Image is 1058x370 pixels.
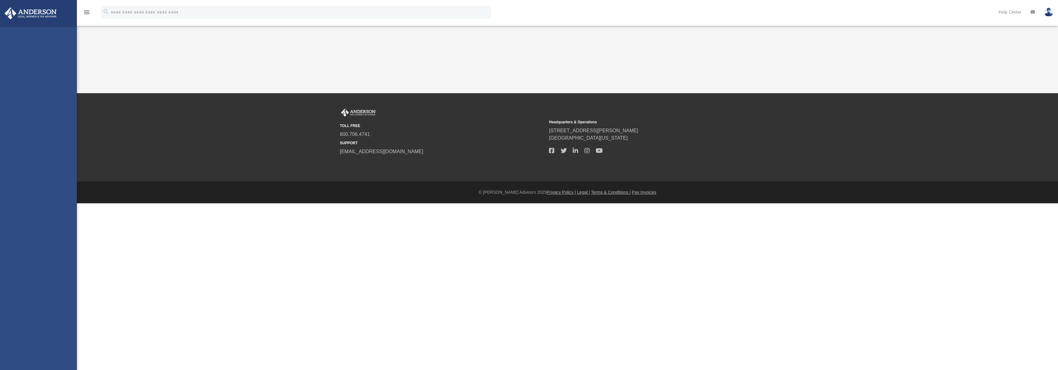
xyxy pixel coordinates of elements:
[632,190,656,195] a: Pay Invoices
[577,190,590,195] a: Legal |
[340,140,545,146] small: SUPPORT
[1044,8,1053,17] img: User Pic
[77,189,1058,196] div: © [PERSON_NAME] Advisors 2025
[549,135,628,141] a: [GEOGRAPHIC_DATA][US_STATE]
[340,149,423,154] a: [EMAIL_ADDRESS][DOMAIN_NAME]
[103,8,109,15] i: search
[340,132,370,137] a: 800.706.4741
[340,123,545,129] small: TOLL FREE
[549,128,638,133] a: [STREET_ADDRESS][PERSON_NAME]
[83,9,90,16] i: menu
[340,109,377,117] img: Anderson Advisors Platinum Portal
[549,119,754,125] small: Headquarters & Operations
[591,190,631,195] a: Terms & Conditions |
[547,190,576,195] a: Privacy Policy |
[3,7,58,19] img: Anderson Advisors Platinum Portal
[83,12,90,16] a: menu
